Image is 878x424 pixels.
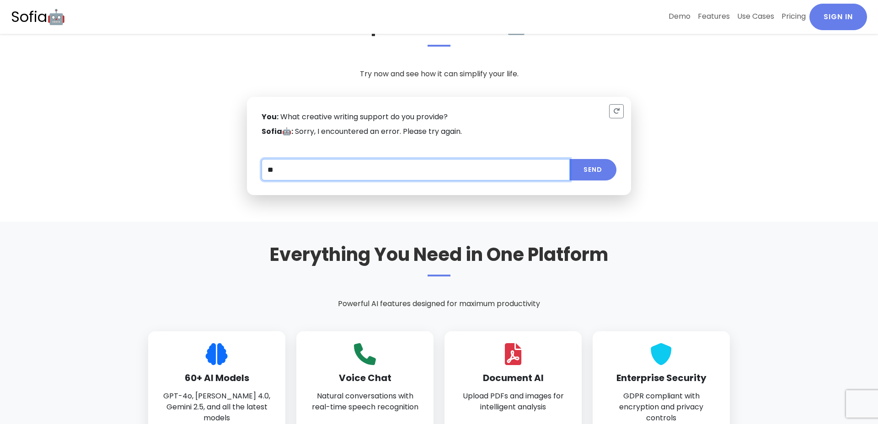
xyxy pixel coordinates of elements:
button: Reset [609,104,624,118]
span: Sorry, I encountered an error. Please try again. [295,126,462,137]
h3: Document AI [456,372,570,383]
button: Submit [569,159,616,180]
p: Upload PDFs and images for intelligent analysis [456,391,570,413]
a: Use Cases [733,4,778,29]
a: Demo [665,4,694,29]
a: Sofia🤖 [11,4,65,30]
p: Natural conversations with real-time speech recognition [308,391,422,413]
p: GPT-4o, [PERSON_NAME] 4.0, Gemini 2.5, and all the latest models [160,391,273,424]
h3: 60+ AI Models [160,372,273,383]
span: What creative writing support do you provide? [280,111,448,122]
p: Powerful AI features designed for maximum productivity [148,298,730,309]
strong: You: [262,111,278,122]
h2: Everything You Need in One Platform [148,244,730,276]
a: Pricing [778,4,809,29]
p: Try now and see how it can simplify your life. [148,69,730,79]
strong: Sofia🤖: [262,126,293,137]
h3: Voice Chat [308,372,422,383]
p: GDPR compliant with encryption and privacy controls [605,391,718,424]
a: Features [694,4,733,29]
h3: Enterprise Security [605,372,718,383]
a: Sign In [809,4,867,30]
